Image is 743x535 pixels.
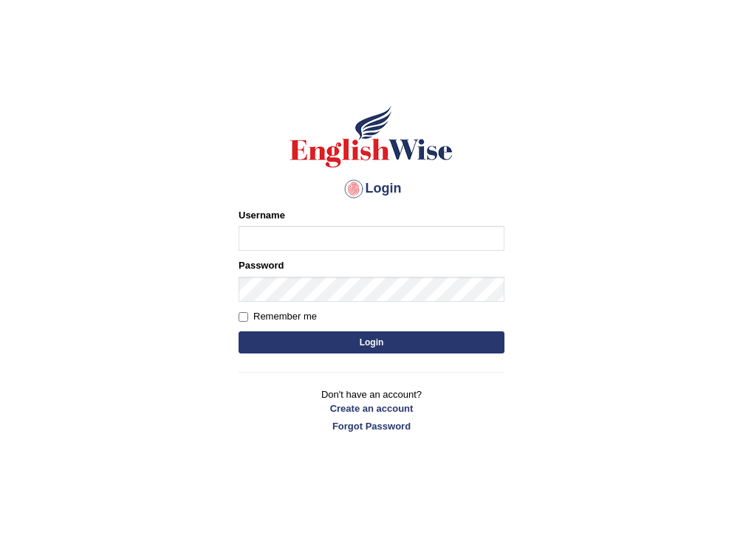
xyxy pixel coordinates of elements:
[239,312,248,322] input: Remember me
[239,419,504,433] a: Forgot Password
[239,387,504,433] p: Don't have an account?
[239,309,317,324] label: Remember me
[239,331,504,353] button: Login
[239,258,284,272] label: Password
[239,177,504,201] h4: Login
[287,103,456,170] img: Logo of English Wise sign in for intelligent practice with AI
[239,401,504,415] a: Create an account
[239,208,285,222] label: Username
